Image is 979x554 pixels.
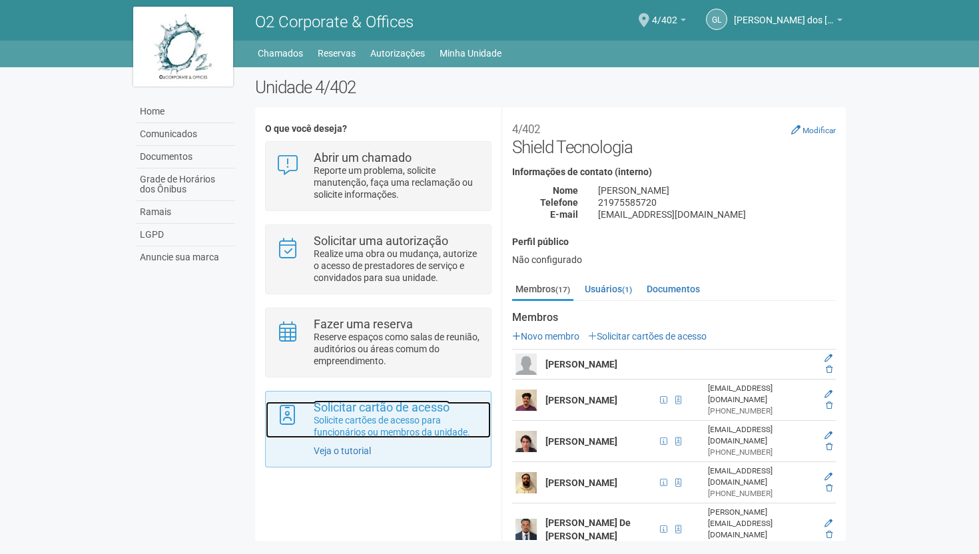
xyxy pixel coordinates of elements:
strong: Telefone [540,197,578,208]
a: Editar membro [824,390,832,399]
div: [PHONE_NUMBER] [708,541,815,552]
h4: Informações de contato (interno) [512,167,836,177]
div: [PHONE_NUMBER] [708,488,815,499]
a: Editar membro [824,354,832,363]
a: LGPD [137,224,235,246]
a: Editar membro [824,472,832,481]
a: 4/402 [652,17,686,27]
img: user.png [515,390,537,411]
h2: Unidade 4/402 [255,77,846,97]
h4: Perfil público [512,237,836,247]
a: Documentos [137,146,235,168]
a: Abrir um chamado Reporte um problema, solicite manutenção, faça uma reclamação ou solicite inform... [276,152,480,200]
p: Reporte um problema, solicite manutenção, faça uma reclamação ou solicite informações. [314,164,481,200]
a: Excluir membro [826,442,832,451]
span: 4/402 [652,2,677,25]
a: Home [137,101,235,123]
a: Editar membro [824,431,832,440]
a: Grade de Horários dos Ônibus [137,168,235,201]
a: Membros(17) [512,279,573,301]
strong: [PERSON_NAME] [545,359,617,370]
small: 4/402 [512,123,540,136]
h2: Shield Tecnologia [512,117,836,157]
strong: Solicitar uma autorização [314,234,448,248]
span: O2 Corporate & Offices [255,13,414,31]
a: Autorizações [370,44,425,63]
img: user.png [515,431,537,452]
img: user.png [515,354,537,375]
img: logo.jpg [133,7,233,87]
strong: Abrir um chamado [314,150,412,164]
strong: [PERSON_NAME] [545,395,617,406]
a: Editar membro [824,519,832,528]
a: Solicitar uma autorização Realize uma obra ou mudança, autorize o acesso de prestadores de serviç... [276,235,480,284]
small: Modificar [803,126,836,135]
a: Excluir membro [826,483,832,493]
strong: Solicitar cartão de acesso [314,400,450,414]
small: (1) [622,285,632,294]
a: Solicitar cartões de acesso [588,331,707,342]
span: Gabriel Lemos Carreira dos Reis [734,2,834,25]
strong: Membros [512,312,836,324]
a: Solicitar cartão de acesso Solicite cartões de acesso para funcionários ou membros da unidade. [276,402,480,438]
div: Não configurado [512,254,836,266]
a: Minha Unidade [440,44,501,63]
strong: Fazer uma reserva [314,317,413,331]
h4: O que você deseja? [265,124,491,134]
a: [PERSON_NAME] dos [PERSON_NAME] [734,17,842,27]
small: (17) [555,285,570,294]
div: [EMAIL_ADDRESS][DOMAIN_NAME] [708,424,815,447]
a: Anuncie sua marca [137,246,235,268]
strong: Nome [553,185,578,196]
img: user.png [515,472,537,493]
a: Excluir membro [826,365,832,374]
strong: [PERSON_NAME] De [PERSON_NAME] [545,517,631,541]
div: [EMAIL_ADDRESS][DOMAIN_NAME] [708,465,815,488]
a: Excluir membro [826,530,832,539]
strong: [PERSON_NAME] [545,436,617,447]
div: [EMAIL_ADDRESS][DOMAIN_NAME] [708,383,815,406]
strong: [PERSON_NAME] [545,477,617,488]
a: Reservas [318,44,356,63]
div: [PHONE_NUMBER] [708,447,815,458]
a: Chamados [258,44,303,63]
a: Excluir membro [826,401,832,410]
a: Documentos [643,279,703,299]
a: Comunicados [137,123,235,146]
p: Reserve espaços como salas de reunião, auditórios ou áreas comum do empreendimento. [314,331,481,367]
div: [EMAIL_ADDRESS][DOMAIN_NAME] [588,208,846,220]
a: Novo membro [512,331,579,342]
img: user.png [515,519,537,540]
div: [PHONE_NUMBER] [708,406,815,417]
a: Veja o tutorial [314,445,371,456]
a: Ramais [137,201,235,224]
a: Fazer uma reserva Reserve espaços como salas de reunião, auditórios ou áreas comum do empreendime... [276,318,480,367]
a: GL [706,9,727,30]
p: Realize uma obra ou mudança, autorize o acesso de prestadores de serviço e convidados para sua un... [314,248,481,284]
a: Modificar [791,125,836,135]
div: 21975585720 [588,196,846,208]
a: Usuários(1) [581,279,635,299]
strong: E-mail [550,209,578,220]
p: Solicite cartões de acesso para funcionários ou membros da unidade. [314,414,481,438]
div: [PERSON_NAME] [588,184,846,196]
div: [PERSON_NAME][EMAIL_ADDRESS][DOMAIN_NAME] [708,507,815,541]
